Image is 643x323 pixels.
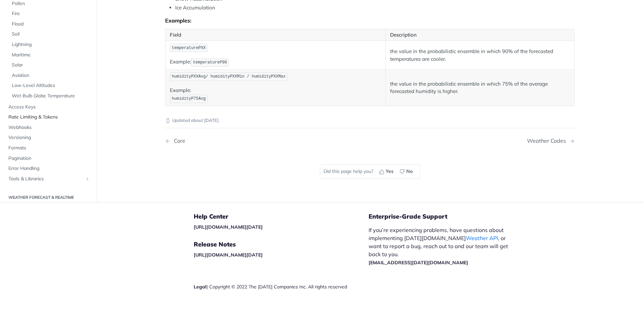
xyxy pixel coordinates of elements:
a: Weather API [466,235,498,241]
button: Yes [377,167,397,177]
span: humidityPXXAvg/ humidityPXXMin / humidityPXXMax [172,74,286,79]
a: Access Keys [5,102,92,112]
a: Lightning [8,40,92,50]
span: Soil [12,31,90,38]
a: Solar [8,60,92,70]
div: Weather Codes [527,138,569,144]
span: Formats [8,145,90,151]
a: Pagination [5,153,92,163]
span: Aviation [12,72,90,79]
p: Example: [170,58,381,67]
p: Updated about [DATE] [165,117,575,124]
span: Lightning [12,41,90,48]
a: Previous Page: Core [165,138,341,144]
span: Fire [12,10,90,17]
span: Maritime [12,51,90,58]
a: Wet Bulb Globe Temperature [8,91,92,101]
div: Did this page help you? [320,165,420,179]
div: Examples: [165,17,575,24]
span: Tools & Libraries [8,175,83,182]
span: Solar [12,62,90,68]
p: Description [390,31,570,39]
a: Legal [194,284,206,290]
h5: Release Notes [194,240,369,248]
button: No [397,167,416,177]
span: humidityP75Avg [172,96,206,101]
a: Next Page: Weather Codes [527,138,575,144]
a: Aviation [8,70,92,80]
a: Low-Level Altitudes [8,81,92,91]
p: the value in the probabilistic ensemble in which 75% of the average forecasted humidity is higher. [390,80,570,95]
p: Example: [170,87,381,104]
span: Flood [12,20,90,27]
nav: Pagination Controls [165,131,575,151]
div: | Copyright © 2022 The [DATE] Companies Inc. All rights reserved [194,283,369,290]
span: No [406,168,413,175]
button: Show subpages for Tools & Libraries [85,176,90,181]
span: Error Handling [8,165,90,172]
p: Field [170,31,381,39]
span: Wet Bulb Globe Temperature [12,93,90,99]
a: Soil [8,29,92,39]
div: Core [171,138,185,144]
a: Fire [8,9,92,19]
span: Rate Limiting & Tokens [8,114,90,121]
span: Yes [386,168,393,175]
a: Webhooks [5,122,92,132]
span: Versioning [8,134,90,141]
a: Formats [5,143,92,153]
span: Webhooks [8,124,90,131]
a: Flood [8,19,92,29]
a: Rate Limiting & Tokens [5,112,92,122]
a: [EMAIL_ADDRESS][DATE][DOMAIN_NAME] [369,260,468,266]
a: Maritime [8,50,92,60]
span: Low-Level Altitudes [12,82,90,89]
a: Versioning [5,133,92,143]
li: Ice Accumulation [175,4,575,12]
span: temperatureP90 [193,60,227,65]
h2: Weather Forecast & realtime [5,194,92,200]
a: [URL][DOMAIN_NAME][DATE] [194,224,263,230]
span: Pagination [8,155,90,161]
span: temperaturePXX [172,46,206,50]
a: Tools & LibrariesShow subpages for Tools & Libraries [5,174,92,184]
span: Access Keys [8,103,90,110]
h5: Enterprise-Grade Support [369,213,526,221]
p: the value in the probabilistic ensemble in which 90% of the forecasted temperatures are cooler. [390,48,570,63]
a: [URL][DOMAIN_NAME][DATE] [194,252,263,258]
p: If you’re experiencing problems, have questions about implementing [DATE][DOMAIN_NAME] , or want ... [369,226,515,266]
a: Error Handling [5,164,92,174]
h5: Help Center [194,213,369,221]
